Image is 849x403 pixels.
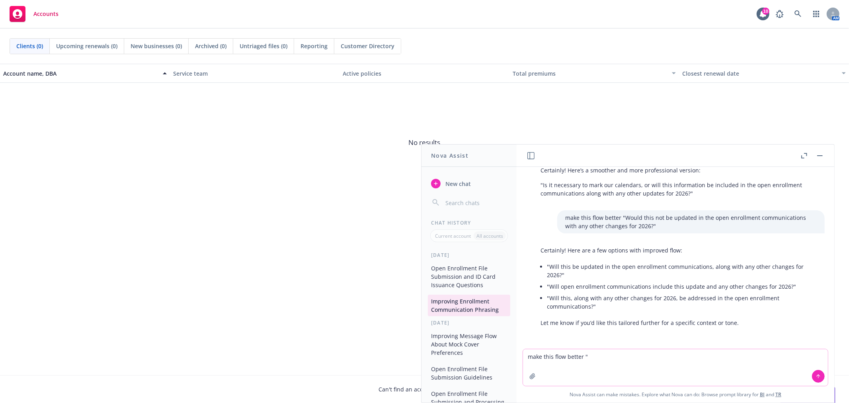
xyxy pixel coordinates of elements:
[541,181,817,198] p: "Is it necessary to mark our calendars, or will this information be included in the open enrollme...
[3,69,158,78] div: Account name, DBA
[570,386,781,403] span: Nova Assist can make mistakes. Explore what Nova can do: Browse prompt library for and
[444,180,471,188] span: New chat
[422,319,517,326] div: [DATE]
[379,385,470,393] span: Can't find an account?
[422,219,517,226] div: Chat History
[523,349,828,386] textarea: make this flow better
[679,64,849,83] button: Closest renewal date
[343,69,506,78] div: Active policies
[16,42,43,50] span: Clients (0)
[760,391,765,398] a: BI
[541,319,817,327] p: Let me know if you’d like this tailored further for a specific context or tone.
[195,42,226,50] span: Archived (0)
[428,295,510,316] button: Improving Enrollment Communication Phrasing
[33,11,59,17] span: Accounts
[762,8,769,15] div: 10
[435,233,471,239] p: Current account
[428,362,510,384] button: Open Enrollment File Submission Guidelines
[775,391,781,398] a: TR
[541,246,817,254] p: Certainly! Here are a few options with improved flow:
[6,3,62,25] a: Accounts
[476,233,503,239] p: All accounts
[428,329,510,359] button: Improving Message Flow About Mock Cover Preferences
[131,42,182,50] span: New businesses (0)
[422,252,517,258] div: [DATE]
[428,176,510,191] button: New chat
[173,69,337,78] div: Service team
[240,42,287,50] span: Untriaged files (0)
[772,6,788,22] a: Report a Bug
[509,64,679,83] button: Total premiums
[341,42,394,50] span: Customer Directory
[790,6,806,22] a: Search
[547,292,817,312] li: "Will this, along with any other changes for 2026, be addressed in the open enrollment communicat...
[565,213,817,230] p: make this flow better "Would this not be updated in the open enrollment communications with any o...
[541,166,817,174] p: Certainly! Here’s a smoother and more professional version:
[513,69,667,78] div: Total premiums
[808,6,824,22] a: Switch app
[340,64,509,83] button: Active policies
[301,42,328,50] span: Reporting
[547,281,817,292] li: "Will open enrollment communications include this update and any other changes for 2026?"
[444,197,507,208] input: Search chats
[428,262,510,291] button: Open Enrollment File Submission and ID Card Issuance Questions
[547,261,817,281] li: "Will this be updated in the open enrollment communications, along with any other changes for 2026?"
[682,69,837,78] div: Closest renewal date
[56,42,117,50] span: Upcoming renewals (0)
[170,64,340,83] button: Service team
[431,151,468,160] h1: Nova Assist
